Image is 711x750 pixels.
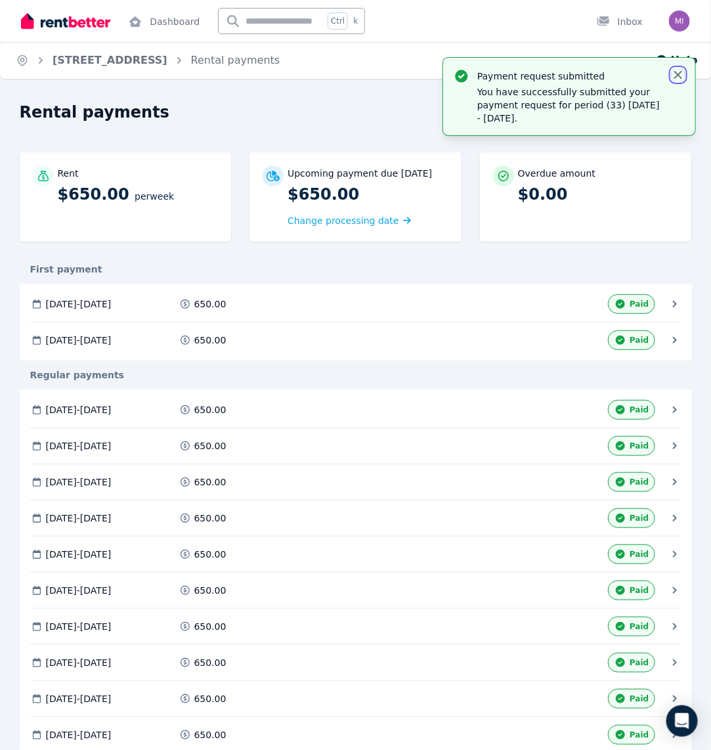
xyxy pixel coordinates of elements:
span: [DATE] - [DATE] [46,548,112,561]
button: Help [655,53,698,68]
span: 650.00 [194,334,226,347]
p: $650.00 [288,184,448,205]
span: 650.00 [194,475,226,489]
span: 650.00 [194,298,226,311]
span: [DATE] - [DATE] [46,334,112,347]
div: Open Intercom Messenger [666,705,698,737]
span: 650.00 [194,692,226,705]
span: [DATE] - [DATE] [46,439,112,452]
p: Overdue amount [518,167,595,180]
span: Paid [630,549,649,560]
div: Regular payments [20,368,692,382]
span: Paid [630,299,649,309]
span: [DATE] - [DATE] [46,656,112,669]
p: Rent [58,167,79,180]
span: Ctrl [328,12,348,30]
span: [DATE] - [DATE] [46,475,112,489]
span: [DATE] - [DATE] [46,620,112,633]
span: 650.00 [194,512,226,525]
span: k [353,16,358,26]
span: Paid [630,621,649,632]
img: BTF PROSPERITY PTY LTD [669,11,690,32]
p: $0.00 [518,184,679,205]
span: Paid [630,730,649,740]
span: Paid [630,657,649,668]
span: [DATE] - [DATE] [46,403,112,416]
span: [DATE] - [DATE] [46,512,112,525]
p: Upcoming payment due [DATE] [288,167,432,180]
span: Paid [630,441,649,451]
p: Payment request submitted [477,70,661,83]
span: 650.00 [194,403,226,416]
span: 650.00 [194,728,226,741]
img: RentBetter [21,11,110,31]
div: Inbox [597,15,643,28]
span: Paid [630,694,649,704]
p: $650.00 [58,184,219,205]
h1: Rental payments [20,102,170,123]
span: [DATE] - [DATE] [46,298,112,311]
div: First payment [20,263,692,276]
span: Paid [630,477,649,487]
span: Paid [630,335,649,345]
span: 650.00 [194,620,226,633]
span: 650.00 [194,584,226,597]
span: [DATE] - [DATE] [46,692,112,705]
span: Paid [630,513,649,523]
span: Change processing date [288,214,399,227]
a: Rental payments [191,54,280,66]
a: Change processing date [288,214,411,227]
span: [DATE] - [DATE] [46,728,112,741]
span: 650.00 [194,439,226,452]
span: Paid [630,405,649,415]
span: 650.00 [194,548,226,561]
span: 650.00 [194,656,226,669]
span: [DATE] - [DATE] [46,584,112,597]
a: [STREET_ADDRESS] [53,54,167,66]
span: Paid [630,585,649,596]
span: per Week [135,191,174,202]
p: You have successfully submitted your payment request for period (33) [DATE] - [DATE]. [477,85,661,125]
